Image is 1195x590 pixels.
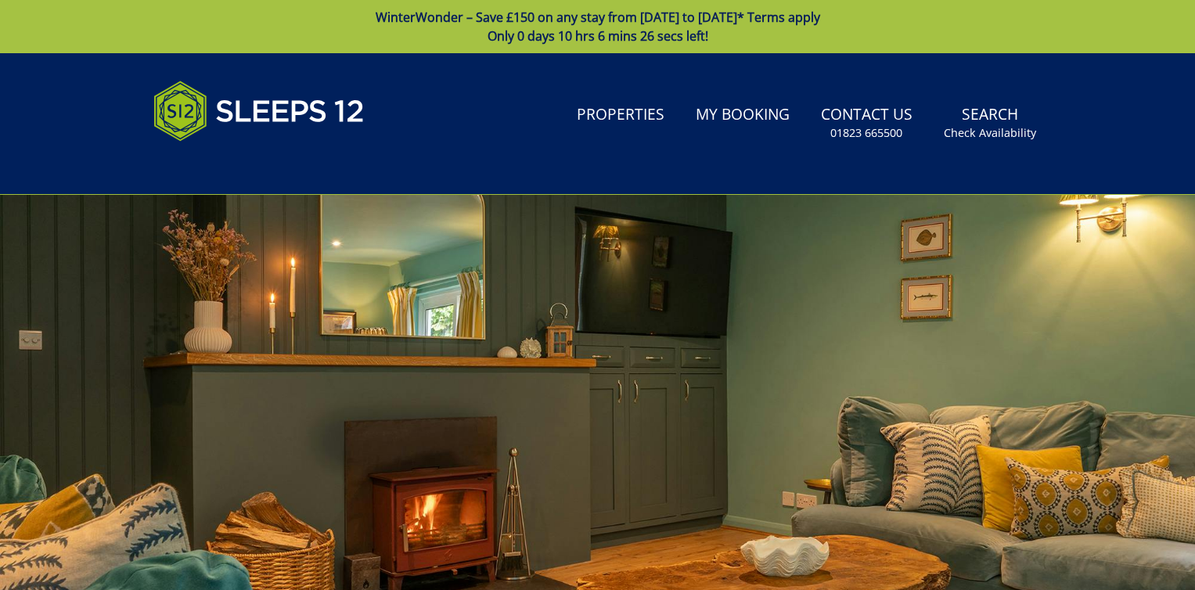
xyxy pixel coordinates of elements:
a: Contact Us01823 665500 [815,98,919,149]
iframe: Customer reviews powered by Trustpilot [146,160,310,173]
img: Sleeps 12 [153,72,365,150]
span: Only 0 days 10 hrs 6 mins 26 secs left! [488,27,708,45]
a: Properties [571,98,671,133]
a: My Booking [689,98,796,133]
small: Check Availability [944,125,1036,141]
a: SearchCheck Availability [938,98,1042,149]
small: 01823 665500 [830,125,902,141]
